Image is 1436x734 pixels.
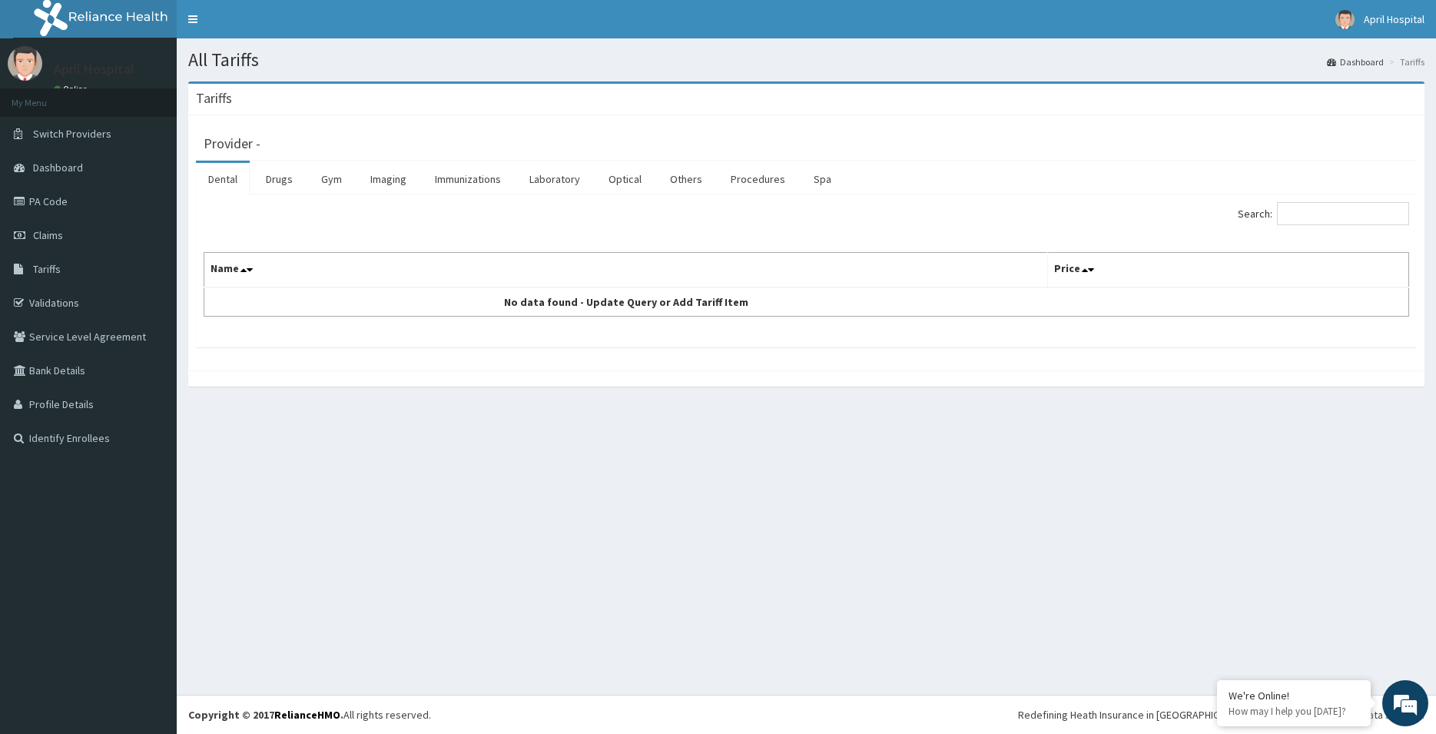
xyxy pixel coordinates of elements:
[1364,12,1424,26] span: April Hospital
[204,137,260,151] h3: Provider -
[596,163,654,195] a: Optical
[358,163,419,195] a: Imaging
[274,708,340,722] a: RelianceHMO
[33,161,83,174] span: Dashboard
[1277,202,1409,225] input: Search:
[33,228,63,242] span: Claims
[54,84,91,95] a: Online
[254,163,305,195] a: Drugs
[196,163,250,195] a: Dental
[1047,253,1408,288] th: Price
[1229,705,1359,718] p: How may I help you today?
[718,163,798,195] a: Procedures
[8,46,42,81] img: User Image
[33,262,61,276] span: Tariffs
[204,253,1048,288] th: Name
[423,163,513,195] a: Immunizations
[517,163,592,195] a: Laboratory
[1018,707,1424,722] div: Redefining Heath Insurance in [GEOGRAPHIC_DATA] using Telemedicine and Data Science!
[1335,10,1355,29] img: User Image
[188,708,343,722] strong: Copyright © 2017 .
[801,163,844,195] a: Spa
[309,163,354,195] a: Gym
[1327,55,1384,68] a: Dashboard
[658,163,715,195] a: Others
[196,91,232,105] h3: Tariffs
[177,695,1436,734] footer: All rights reserved.
[204,287,1048,317] td: No data found - Update Query or Add Tariff Item
[1229,689,1359,702] div: We're Online!
[54,62,134,76] p: April Hospital
[1238,202,1409,225] label: Search:
[1385,55,1424,68] li: Tariffs
[33,127,111,141] span: Switch Providers
[188,50,1424,70] h1: All Tariffs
